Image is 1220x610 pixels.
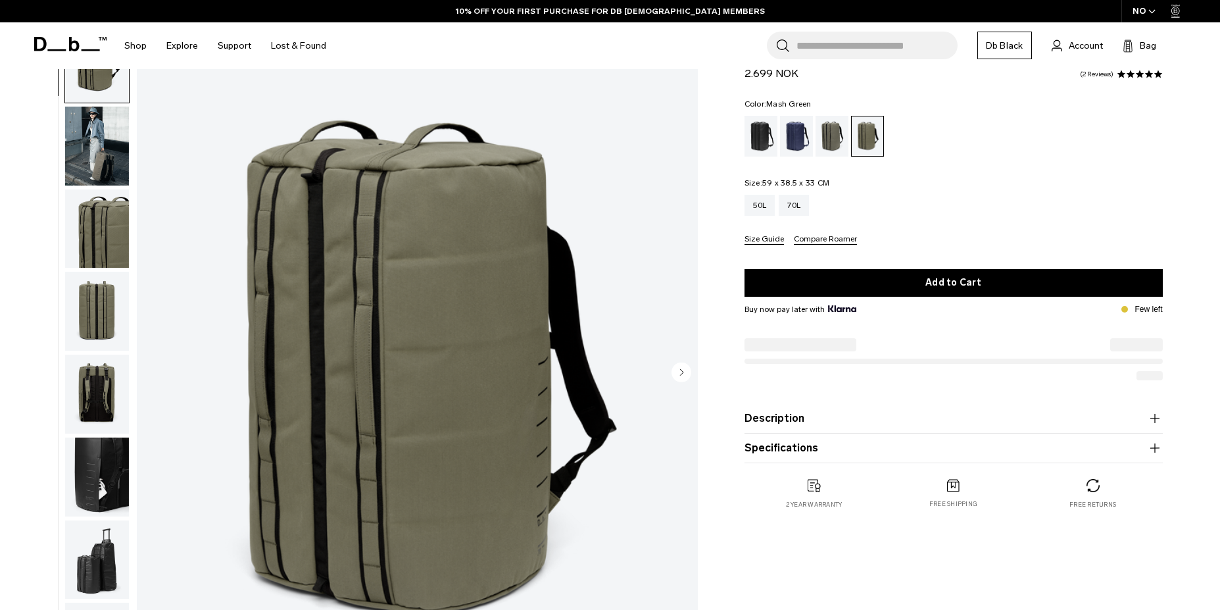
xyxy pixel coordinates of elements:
a: Db Black [977,32,1032,59]
a: Support [218,22,251,69]
legend: Color: [744,100,812,108]
span: 2.699 NOK [744,67,798,80]
p: Free shipping [929,499,977,509]
a: Mash Green [851,116,884,157]
a: 50L [744,195,775,216]
p: 2 year warranty [786,500,842,509]
p: Few left [1135,303,1162,315]
img: Roamer Pro Split Duffel 70L Mash Green [65,355,129,434]
span: Account [1069,39,1103,53]
img: Roamer Pro Split Duffel 70L Mash Green [65,272,129,351]
a: 10% OFF YOUR FIRST PURCHASE FOR DB [DEMOGRAPHIC_DATA] MEMBERS [456,5,765,17]
nav: Main Navigation [114,22,336,69]
a: 2 reviews [1080,71,1113,78]
img: {"height" => 20, "alt" => "Klarna"} [828,305,856,312]
a: Shop [124,22,147,69]
a: Forest Green [816,116,848,157]
button: Description [744,411,1163,426]
a: Black Out [744,116,777,157]
a: Blue Hour [780,116,813,157]
button: Roamer Pro Split Duffel 70L Mash Green [64,271,130,351]
span: Mash Green [766,99,812,109]
p: Free returns [1069,500,1116,509]
button: Bag [1123,38,1156,53]
span: 59 x 38.5 x 33 CM [762,178,829,188]
button: Next slide [671,362,691,384]
a: Account [1052,38,1103,53]
button: Roamer Pro Split Duffel 70L Mash Green [64,520,130,600]
img: Roamer Pro Split Duffel 70L Mash Green [65,190,129,268]
button: Roamer Pro Split Duffel 70L Mash Green [64,106,130,186]
button: Roamer Pro Split Duffel 70L Mash Green [64,354,130,434]
button: Roamer Pro Split Duffel 70L Mash Green [64,437,130,517]
button: Compare Roamer [794,235,857,245]
a: Explore [166,22,198,69]
a: 70L [779,195,809,216]
button: Roamer Pro Split Duffel 70L Mash Green [64,189,130,269]
a: Lost & Found [271,22,326,69]
button: Specifications [744,440,1163,456]
button: Add to Cart [744,269,1163,297]
img: Roamer Pro Split Duffel 70L Mash Green [65,438,129,517]
img: Roamer Pro Split Duffel 70L Mash Green [65,521,129,599]
span: Buy now pay later with [744,303,856,315]
img: Roamer Pro Split Duffel 70L Mash Green [65,107,129,186]
span: Bag [1140,39,1156,53]
legend: Size: [744,179,830,187]
button: Size Guide [744,235,784,245]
